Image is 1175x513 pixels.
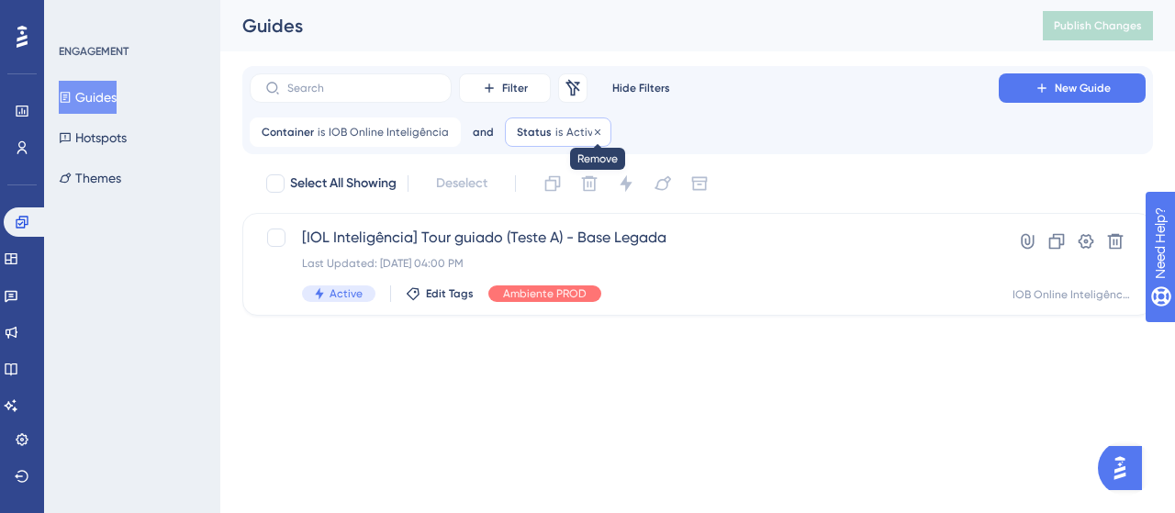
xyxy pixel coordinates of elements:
span: Active [330,286,363,301]
span: Active [566,125,599,139]
button: Publish Changes [1043,11,1153,40]
span: Status [517,125,552,139]
span: Edit Tags [426,286,474,301]
input: Search [287,82,436,95]
span: Need Help? [43,5,115,27]
button: New Guide [999,73,1146,103]
span: Select All Showing [290,173,397,195]
span: IOB Online Inteligência [329,125,449,139]
button: Edit Tags [406,286,474,301]
span: is [555,125,563,139]
span: New Guide [1055,81,1111,95]
div: ENGAGEMENT [59,44,129,59]
button: and [468,117,498,147]
iframe: UserGuiding AI Assistant Launcher [1098,441,1153,496]
button: Guides [59,81,117,114]
span: Publish Changes [1054,18,1142,33]
div: IOB Online Inteligência [1013,287,1130,302]
div: Guides [242,13,997,39]
span: Container [262,125,314,139]
button: Filter [459,73,551,103]
span: is [318,125,325,139]
button: Deselect [420,167,504,200]
button: Themes [59,162,121,195]
span: Hide Filters [612,81,670,95]
button: Hide Filters [595,73,687,103]
button: Hotspots [59,121,127,154]
span: Deselect [436,173,487,195]
span: Filter [502,81,528,95]
span: [IOL Inteligência] Tour guiado (Teste A) - Base Legada [302,227,946,249]
div: Last Updated: [DATE] 04:00 PM [302,256,946,271]
span: and [473,125,494,139]
span: Ambiente PROD [503,286,587,301]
